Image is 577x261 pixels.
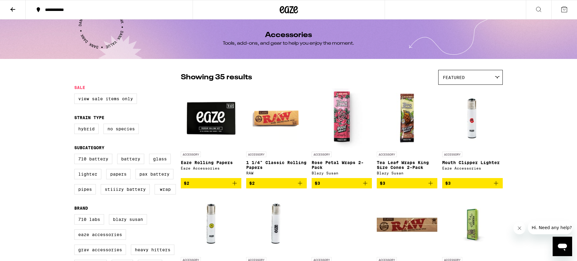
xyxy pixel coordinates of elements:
p: 1 1/4" Classic Rolling Papers [246,160,307,170]
p: ACCESSORY [377,152,397,157]
label: Battery [117,154,144,164]
a: Open page for Eaze Rolling Papers from Eaze Accessories [181,88,241,178]
div: RAW [246,171,307,175]
span: $2 [184,181,189,186]
label: Papers [106,169,131,179]
label: Heavy Hitters [131,245,174,255]
div: Tools, add-ons, and gear to help you enjoy the moment. [223,40,354,47]
div: Blazy Susan [377,171,437,175]
img: Eaze Accessories - White Eaze Clipper Lighter [246,193,307,254]
label: Hybrid [74,124,99,134]
button: Add to bag [312,178,372,188]
iframe: Button to launch messaging window [553,237,572,256]
p: Eaze Rolling Papers [181,160,241,165]
div: Eaze Accessories [442,166,503,170]
label: View Sale Items Only [74,94,137,104]
button: Add to bag [377,178,437,188]
iframe: Message from company [528,221,572,234]
p: Mouth Clipper Lighter [442,160,503,165]
img: Blazy Susan - Rose Petal Wraps 2-Pack [312,88,372,149]
img: RAW - King Size Slim Classic Rolling Papers [377,193,437,254]
button: Add to bag [181,178,241,188]
img: Blazy Susan - Tea Leaf Wraps King Size Cones 2-Pack [377,88,437,149]
p: Rose Petal Wraps 2-Pack [312,160,372,170]
p: ACCESSORY [442,152,462,157]
img: Zig-Zag - 1 1/4" Organic Hemp Papers [442,193,503,254]
img: Eaze Accessories - Mouth Clipper Lighter [442,88,503,149]
img: RAW - 1 1/4" Classic Rolling Papers [246,88,307,149]
label: Pipes [74,184,96,194]
img: Eaze Accessories - Eaze Rolling Papers [181,88,241,149]
legend: Strain Type [74,115,104,120]
h1: Accessories [265,32,312,39]
p: Tea Leaf Wraps King Size Cones 2-Pack [377,160,437,170]
span: Featured [443,75,465,80]
span: $3 [315,181,320,186]
label: Blazy Susan [109,214,147,225]
img: Eaze Accessories - Smiley Clipper Lighter [181,193,241,254]
label: 710 Battery [74,154,112,164]
a: Open page for Tea Leaf Wraps King Size Cones 2-Pack from Blazy Susan [377,88,437,178]
div: Eaze Accessories [181,166,241,170]
label: No Species [103,124,139,134]
label: Lighter [74,169,101,179]
button: Add to bag [442,178,503,188]
label: GRAV Accessories [74,245,126,255]
label: Eaze Accessories [74,229,126,240]
label: Wrap [155,184,176,194]
label: PAX Battery [135,169,173,179]
div: Blazy Susan [312,171,372,175]
a: Open page for 1 1/4" Classic Rolling Papers from RAW [246,88,307,178]
button: Add to bag [246,178,307,188]
a: Open page for Rose Petal Wraps 2-Pack from Blazy Susan [312,88,372,178]
span: $2 [249,181,255,186]
legend: Subcategory [74,145,104,150]
iframe: Close message [513,222,526,234]
span: $3 [445,181,451,186]
p: ACCESSORY [312,152,332,157]
label: 710 Labs [74,214,104,225]
legend: Sale [74,85,85,90]
p: ACCESSORY [181,152,201,157]
p: Showing 35 results [181,72,252,83]
a: Open page for Mouth Clipper Lighter from Eaze Accessories [442,88,503,178]
span: $3 [380,181,385,186]
label: STIIIZY Battery [101,184,150,194]
img: Eaze Accessories - Yellow BIC Lighter [318,193,365,254]
p: ACCESSORY [246,152,266,157]
legend: Brand [74,206,88,211]
label: Glass [149,154,171,164]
